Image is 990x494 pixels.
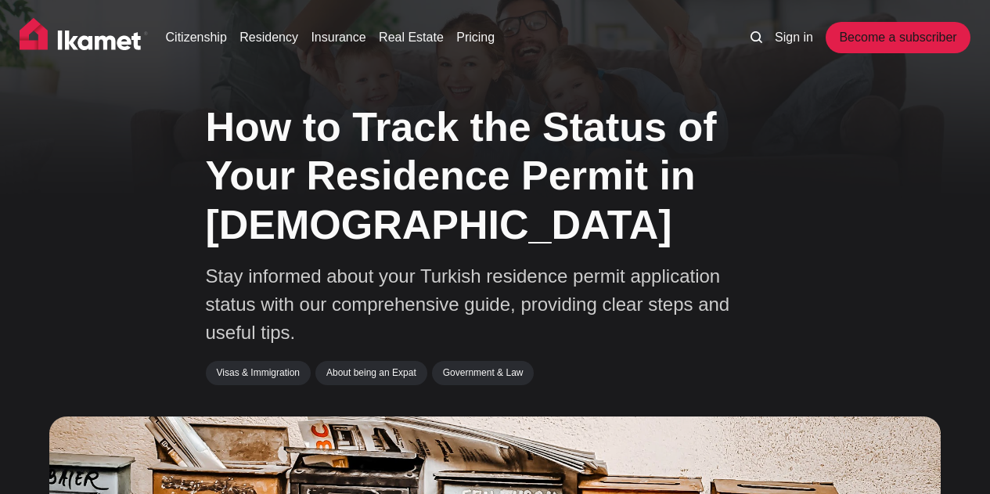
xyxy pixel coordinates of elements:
a: Citizenship [166,28,227,47]
img: Ikamet home [20,18,148,57]
h1: How to Track the Status of Your Residence Permit in [DEMOGRAPHIC_DATA] [206,103,785,249]
a: Sign in [775,28,813,47]
a: Visas & Immigration [206,361,311,384]
a: Insurance [311,28,365,47]
a: Become a subscriber [826,22,970,53]
a: Residency [239,28,298,47]
p: Stay informed about your Turkish residence permit application status with our comprehensive guide... [206,262,754,347]
a: Government & Law [432,361,535,384]
a: About being an Expat [315,361,427,384]
a: Pricing [456,28,495,47]
a: Real Estate [379,28,444,47]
